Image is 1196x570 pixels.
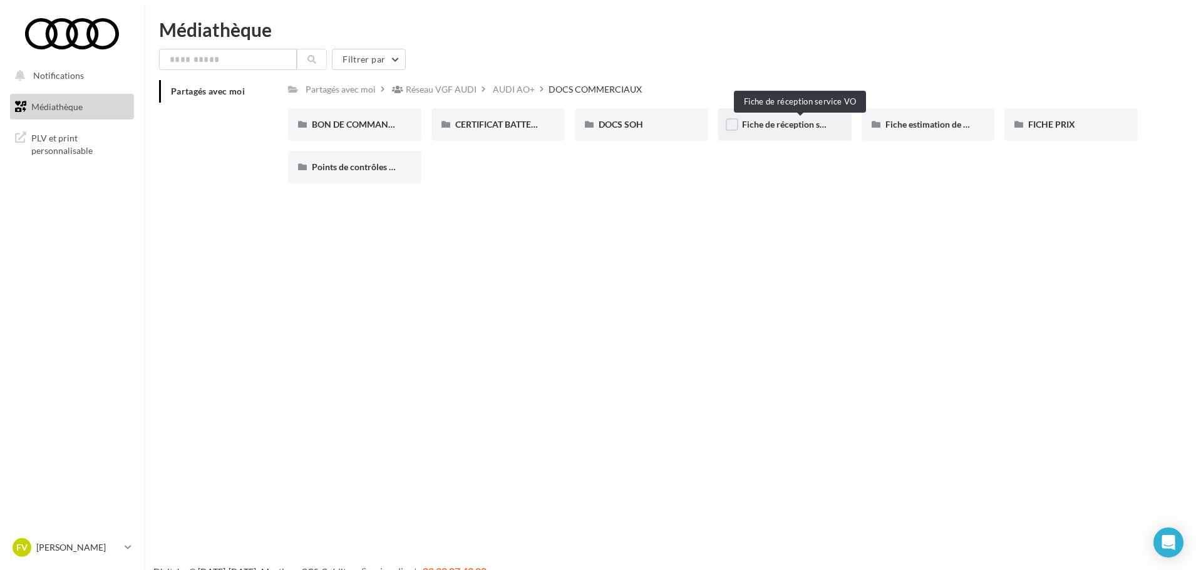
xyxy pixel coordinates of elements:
p: [PERSON_NAME] [36,541,120,554]
span: Médiathèque [31,101,83,112]
span: FV [16,541,28,554]
div: DOCS COMMERCIAUX [549,83,642,96]
span: Notifications [33,70,84,81]
button: Notifications [8,63,131,89]
span: Fiche estimation de reprise [885,119,991,130]
span: Partagés avec moi [171,86,245,96]
div: Réseau VGF AUDI [406,83,477,96]
div: Partagés avec moi [306,83,376,96]
span: CERTIFICAT BATTERIE [455,119,544,130]
a: Médiathèque [8,94,137,120]
button: Filtrer par [332,49,406,70]
a: FV [PERSON_NAME] [10,536,134,559]
span: Points de contrôles AO+ [312,161,407,172]
span: BON DE COMMANDE [312,119,400,130]
a: PLV et print personnalisable [8,125,137,161]
span: Fiche de réception service VO [742,119,858,130]
div: Médiathèque [159,20,1181,39]
div: AUDI AO+ [493,83,535,96]
span: DOCS SOH [599,119,643,130]
span: PLV et print personnalisable [31,130,129,156]
span: FICHE PRIX [1028,119,1075,130]
div: Open Intercom Messenger [1153,527,1183,557]
div: Fiche de réception service VO [734,91,866,113]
